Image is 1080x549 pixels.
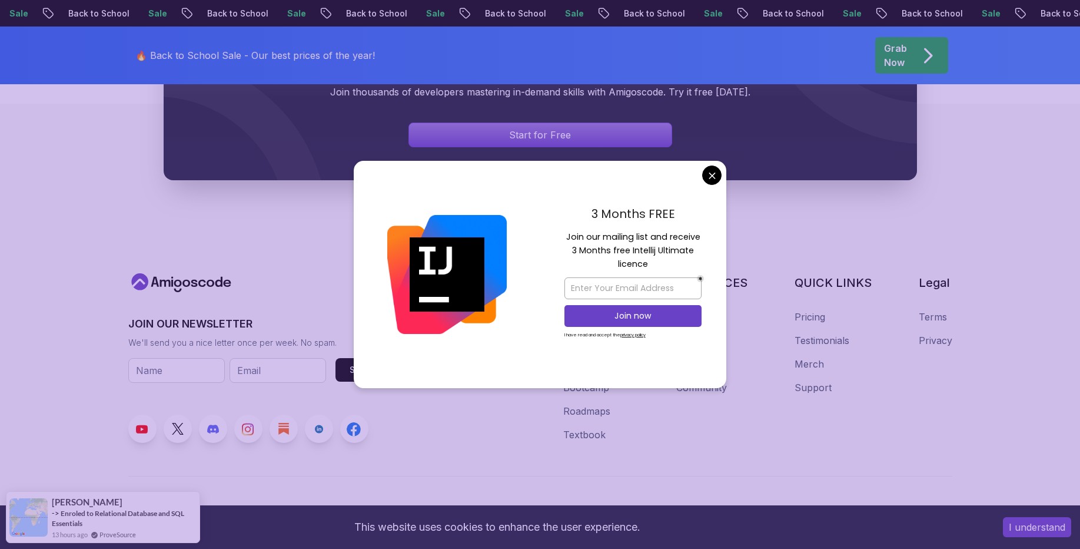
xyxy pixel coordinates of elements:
span: 13 hours ago [52,530,88,540]
a: Enroled to Relational Database and SQL Essentials [52,509,184,528]
p: Back to School [581,8,662,19]
a: Facebook link [340,415,368,443]
a: Privacy [919,333,952,348]
p: Sale [662,8,699,19]
p: Back to School [443,8,523,19]
p: Back to School [998,8,1078,19]
p: We'll send you a nice letter once per week. No spam. [128,337,392,349]
h3: QUICK LINKS [795,274,872,291]
a: Testimonials [795,333,849,348]
a: Merch [795,357,824,371]
a: Signin page [408,123,672,147]
a: Pricing [795,310,825,324]
span: [PERSON_NAME] [52,497,122,507]
p: Join thousands of developers mastering in-demand skills with Amigoscode. Try it free [DATE]. [187,85,893,99]
a: Textbook [563,428,606,442]
button: Submit [335,358,392,382]
p: Back to School [26,8,106,19]
p: Back to School [859,8,939,19]
p: Sale [106,8,144,19]
input: Email [230,358,326,383]
p: Back to School [720,8,800,19]
a: Terms [919,310,947,324]
a: Instagram link [234,415,262,443]
a: ProveSource [99,530,136,540]
button: Accept cookies [1003,517,1071,537]
a: Twitter link [164,415,192,443]
p: Sale [245,8,283,19]
div: Submit [350,364,378,376]
div: This website uses cookies to enhance the user experience. [9,514,985,540]
p: Sale [384,8,421,19]
p: Sale [523,8,560,19]
img: provesource social proof notification image [9,498,48,537]
span: -> [52,508,59,518]
p: Sale [800,8,838,19]
a: Youtube link [128,415,157,443]
a: Support [795,381,832,395]
input: Name [128,358,225,383]
p: Back to School [304,8,384,19]
h3: JOIN OUR NEWSLETTER [128,316,392,332]
p: Sale [939,8,977,19]
a: Blog link [270,415,298,443]
a: Discord link [199,415,227,443]
p: Grab Now [884,41,907,70]
a: LinkedIn link [305,415,333,443]
p: Start for Free [509,128,571,142]
p: 🔥 Back to School Sale - Our best prices of the year! [135,48,375,62]
p: Back to School [165,8,245,19]
h3: Legal [919,274,952,291]
a: Roadmaps [563,404,610,418]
